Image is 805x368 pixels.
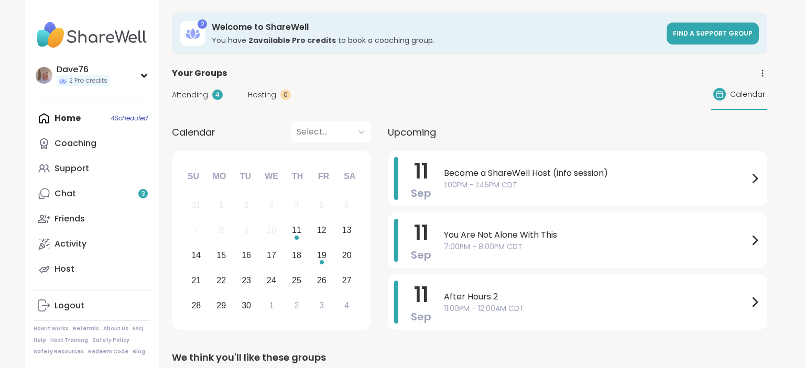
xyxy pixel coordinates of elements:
a: Chat3 [34,181,150,206]
div: 0 [280,90,291,100]
div: Dave76 [57,64,110,75]
div: 13 [342,223,352,237]
div: Not available Sunday, September 7th, 2025 [185,219,208,242]
div: 18 [292,248,301,262]
span: 11 [414,280,429,309]
div: 4 [212,90,223,100]
span: Sep [411,186,431,200]
h3: Welcome to ShareWell [212,21,660,33]
div: 30 [242,298,251,313]
div: We think you'll like these groups [172,350,767,365]
div: Choose Tuesday, September 23rd, 2025 [235,269,258,292]
div: Choose Wednesday, October 1st, 2025 [260,294,283,317]
div: 3 [269,198,274,212]
div: Not available Wednesday, September 10th, 2025 [260,219,283,242]
div: 15 [216,248,226,262]
div: 17 [267,248,276,262]
a: About Us [103,325,128,332]
div: 14 [191,248,201,262]
span: 3 [142,189,145,198]
span: Calendar [172,125,215,139]
div: 1 [219,198,224,212]
div: Tu [234,165,257,188]
div: Not available Sunday, August 31st, 2025 [185,194,208,217]
span: Become a ShareWell Host (info session) [444,167,748,180]
div: Not available Wednesday, September 3rd, 2025 [260,194,283,217]
div: Sa [338,165,361,188]
div: Choose Sunday, September 28th, 2025 [185,294,208,317]
div: Fr [312,165,335,188]
div: Choose Friday, September 12th, 2025 [310,219,333,242]
div: 29 [216,298,226,313]
div: We [260,165,283,188]
div: Choose Monday, September 15th, 2025 [210,244,233,267]
a: Support [34,156,150,181]
a: Coaching [34,131,150,156]
span: Calendar [730,89,765,100]
span: 11 [414,157,429,186]
a: Host Training [50,337,88,344]
span: After Hours 2 [444,291,748,303]
a: Referrals [73,325,99,332]
div: Choose Tuesday, September 30th, 2025 [235,294,258,317]
a: How It Works [34,325,69,332]
div: Choose Thursday, October 2nd, 2025 [286,294,308,317]
div: Mo [208,165,231,188]
div: 2 [294,298,299,313]
div: Choose Thursday, September 18th, 2025 [286,244,308,267]
a: Redeem Code [88,348,128,355]
div: Choose Monday, September 29th, 2025 [210,294,233,317]
div: 1 [269,298,274,313]
span: 11:00PM - 12:00AM CDT [444,303,748,314]
div: Logout [55,300,84,311]
a: Logout [34,293,150,318]
span: 1:00PM - 1:45PM CDT [444,180,748,191]
div: 6 [344,198,349,212]
span: 11 [414,218,429,248]
div: 3 [319,298,324,313]
div: 12 [317,223,327,237]
div: Choose Sunday, September 14th, 2025 [185,244,208,267]
div: Choose Wednesday, September 17th, 2025 [260,244,283,267]
span: Upcoming [388,125,436,139]
div: Choose Friday, September 19th, 2025 [310,244,333,267]
div: Choose Thursday, September 25th, 2025 [286,269,308,292]
div: month 2025-09 [183,193,359,318]
span: Hosting [248,90,276,101]
a: Blog [133,348,145,355]
span: Sep [411,248,431,262]
span: 7:00PM - 8:00PM CDT [444,241,748,252]
div: 4 [344,298,349,313]
img: Dave76 [36,67,52,84]
div: Choose Wednesday, September 24th, 2025 [260,269,283,292]
div: Not available Monday, September 8th, 2025 [210,219,233,242]
div: 25 [292,273,301,287]
div: Host [55,263,74,275]
a: Safety Resources [34,348,84,355]
div: Su [182,165,205,188]
div: 16 [242,248,251,262]
div: 5 [319,198,324,212]
div: Choose Saturday, September 27th, 2025 [335,269,358,292]
span: Attending [172,90,208,101]
a: FAQ [133,325,144,332]
span: Your Groups [172,67,227,80]
div: Choose Saturday, October 4th, 2025 [335,294,358,317]
div: 26 [317,273,327,287]
div: Choose Monday, September 22nd, 2025 [210,269,233,292]
div: 28 [191,298,201,313]
b: 2 available Pro credit s [248,35,336,46]
div: Choose Friday, September 26th, 2025 [310,269,333,292]
div: 10 [267,223,276,237]
div: 4 [294,198,299,212]
h3: You have to book a coaching group. [212,35,660,46]
a: Host [34,257,150,282]
div: Support [55,163,89,174]
div: 27 [342,273,352,287]
div: 21 [191,273,201,287]
div: Activity [55,238,86,250]
div: 20 [342,248,352,262]
div: Choose Thursday, September 11th, 2025 [286,219,308,242]
div: 11 [292,223,301,237]
div: Chat [55,188,76,199]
